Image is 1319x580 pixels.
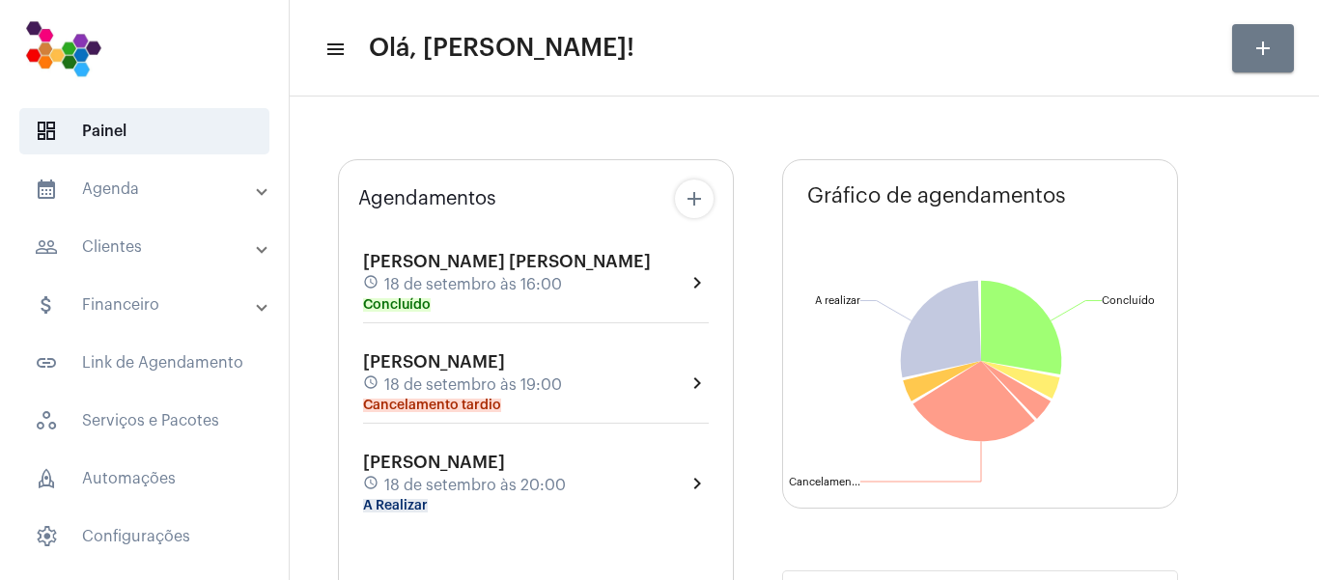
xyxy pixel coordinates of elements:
[35,293,58,317] mat-icon: sidenav icon
[384,477,566,494] span: 18 de setembro às 20:00
[19,513,269,560] span: Configurações
[324,38,344,61] mat-icon: sidenav icon
[1251,37,1275,60] mat-icon: add
[35,178,58,201] mat-icon: sidenav icon
[19,340,269,386] span: Link de Agendamento
[363,475,380,496] mat-icon: schedule
[12,282,289,328] mat-expansion-panel-header: sidenav iconFinanceiro
[363,454,505,471] span: [PERSON_NAME]
[815,295,860,306] text: A realizar
[363,399,501,412] mat-chip: Cancelamento tardio
[1102,295,1155,306] text: Concluído
[683,187,706,210] mat-icon: add
[35,293,258,317] mat-panel-title: Financeiro
[35,525,58,548] span: sidenav icon
[35,467,58,490] span: sidenav icon
[384,376,562,394] span: 18 de setembro às 19:00
[19,398,269,444] span: Serviços e Pacotes
[363,353,505,371] span: [PERSON_NAME]
[35,235,258,259] mat-panel-title: Clientes
[15,10,111,87] img: 7bf4c2a9-cb5a-6366-d80e-59e5d4b2024a.png
[12,166,289,212] mat-expansion-panel-header: sidenav iconAgenda
[358,188,496,209] span: Agendamentos
[807,184,1066,207] span: Gráfico de agendamentos
[363,374,380,396] mat-icon: schedule
[363,253,651,270] span: [PERSON_NAME] [PERSON_NAME]
[789,477,860,487] text: Cancelamen...
[686,271,709,294] mat-icon: chevron_right
[12,224,289,270] mat-expansion-panel-header: sidenav iconClientes
[19,456,269,502] span: Automações
[35,235,58,259] mat-icon: sidenav icon
[35,120,58,143] span: sidenav icon
[35,409,58,432] span: sidenav icon
[686,472,709,495] mat-icon: chevron_right
[363,274,380,295] mat-icon: schedule
[363,298,431,312] mat-chip: Concluído
[369,33,634,64] span: Olá, [PERSON_NAME]!
[686,372,709,395] mat-icon: chevron_right
[384,276,562,293] span: 18 de setembro às 16:00
[363,499,428,512] mat-chip: A Realizar
[35,178,258,201] mat-panel-title: Agenda
[35,351,58,374] mat-icon: sidenav icon
[19,108,269,154] span: Painel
